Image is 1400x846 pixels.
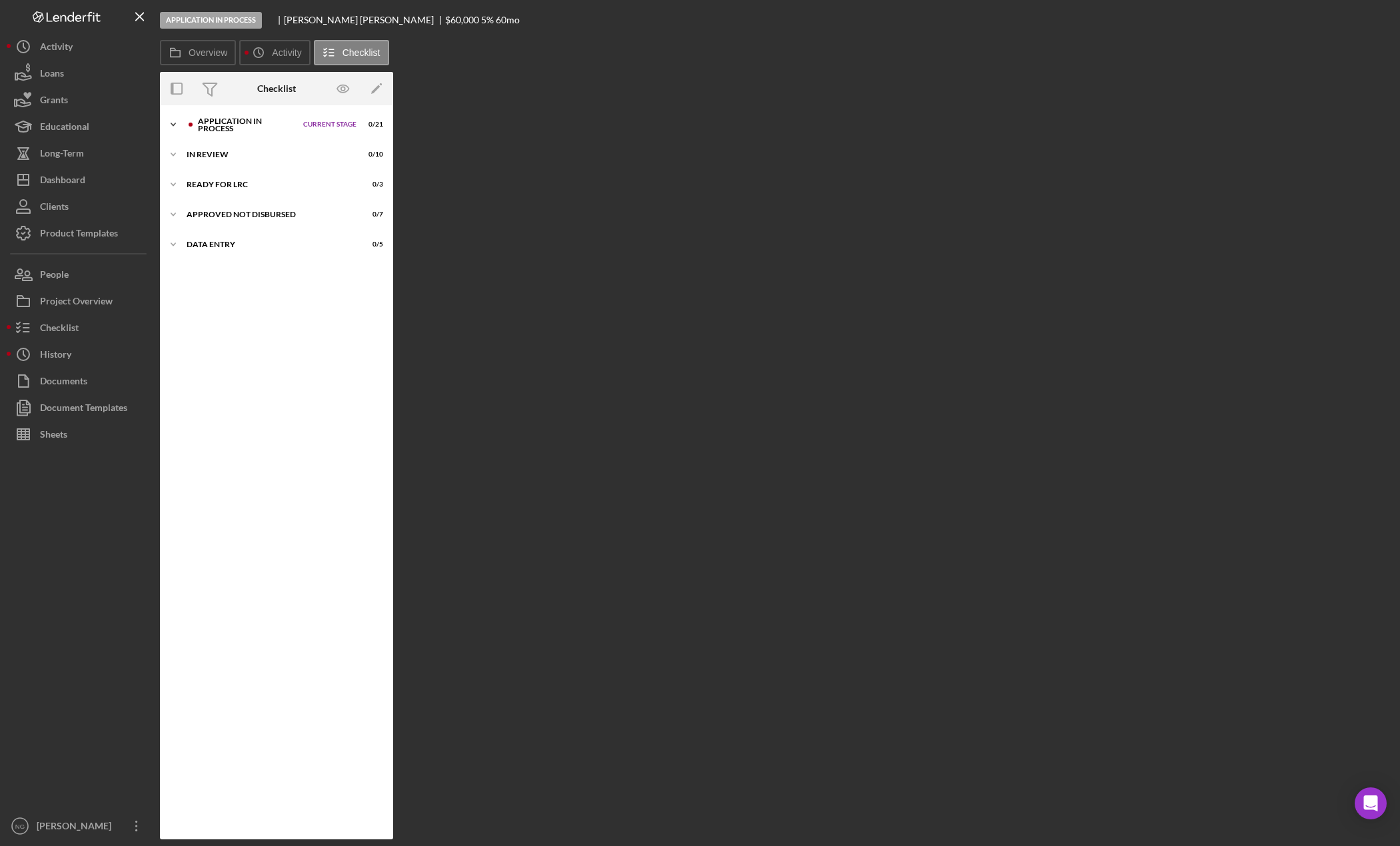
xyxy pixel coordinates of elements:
button: Project Overview [7,288,153,314]
div: Long-Term [40,140,84,170]
button: Activity [7,33,153,60]
button: Long-Term [7,140,153,167]
button: Loans [7,60,153,87]
div: Checklist [40,314,79,344]
button: Grants [7,87,153,113]
label: Checklist [343,47,380,58]
button: Documents [7,368,153,394]
div: Activity [40,33,73,63]
button: Document Templates [7,394,153,421]
button: Sheets [7,421,153,448]
div: Document Templates [40,394,127,424]
button: NG[PERSON_NAME] [7,813,153,839]
label: Activity [272,47,301,58]
div: 0 / 7 [359,211,383,218]
div: 0 / 21 [359,121,383,129]
div: Loans [40,60,64,90]
div: Clients [40,193,69,223]
div: In Review [187,151,350,159]
div: Educational [40,113,89,143]
label: Overview [189,47,227,58]
span: Current Stage [303,121,356,129]
div: [PERSON_NAME] [PERSON_NAME] [284,15,445,25]
div: Project Overview [40,288,113,318]
div: 5 % [481,15,494,25]
text: NG [15,823,25,830]
div: 0 / 3 [359,181,383,189]
div: Application In Process [160,12,262,29]
button: Educational [7,113,153,140]
button: Checklist [314,40,389,65]
div: Ready for LRC [187,181,350,189]
button: Clients [7,193,153,220]
div: Approved Not Disbursed [187,211,350,218]
div: [PERSON_NAME] [33,813,120,843]
div: Product Templates [40,220,118,250]
div: 60 mo [496,15,520,25]
div: 0 / 5 [359,240,383,248]
button: Activity [239,40,310,65]
button: People [7,261,153,288]
div: Sheets [40,421,67,451]
div: Open Intercom Messenger [1355,787,1387,819]
button: Overview [160,40,236,65]
button: Dashboard [7,167,153,193]
div: 0 / 10 [359,151,383,159]
div: Application In Process [198,117,297,133]
button: History [7,341,153,368]
div: Checklist [257,83,296,94]
button: Product Templates [7,220,153,246]
div: Dashboard [40,167,85,197]
div: Documents [40,368,87,398]
button: Checklist [7,314,153,341]
div: Data Entry [187,240,350,248]
div: History [40,341,71,371]
div: People [40,261,69,291]
span: $60,000 [445,14,479,25]
div: Grants [40,87,68,117]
